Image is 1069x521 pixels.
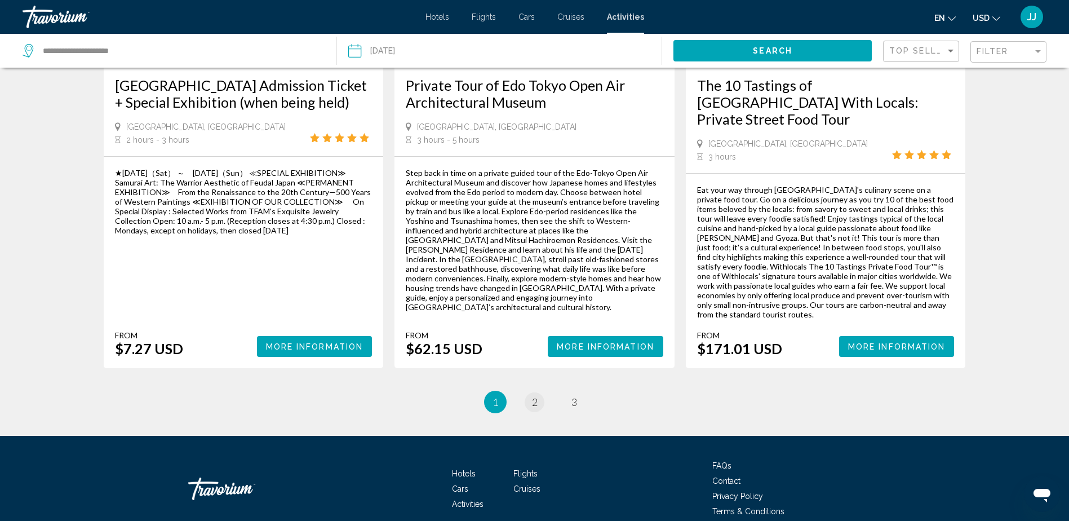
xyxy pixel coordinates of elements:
div: $171.01 USD [697,340,782,357]
a: Cruises [557,12,584,21]
div: ★[DATE]（Sat） ～ [DATE]（Sun） ≪SPECIAL EXHIBITION≫ Samurai Art: The Warrior Aesthetic of Feudal Japa... [115,168,372,235]
span: 3 [571,396,577,408]
a: [GEOGRAPHIC_DATA] Admission Ticket + Special Exhibition (when being held) [115,77,372,111]
div: Step back in time on a private guided tour of the Edo-Tokyo Open Air Architectural Museum and dis... [406,168,663,312]
iframe: Button to launch messaging window [1024,476,1060,512]
span: [GEOGRAPHIC_DATA], [GEOGRAPHIC_DATA] [708,139,868,148]
span: More Information [266,342,363,351]
span: 3 hours - 5 hours [417,135,480,144]
a: Hotels [425,12,449,21]
button: Search [673,40,872,61]
span: [GEOGRAPHIC_DATA], [GEOGRAPHIC_DATA] [417,122,576,131]
a: Cruises [513,484,540,493]
a: Flights [513,469,538,478]
span: Top Sellers [889,46,955,55]
button: More Information [257,336,372,357]
a: Private Tour of Edo Tokyo Open Air Architectural Museum [406,77,663,111]
div: From [115,330,183,340]
a: Cars [518,12,535,21]
button: Date: Aug 30, 2025 [348,34,662,68]
a: FAQs [712,461,731,470]
span: 2 hours - 3 hours [126,135,189,144]
button: More Information [839,336,955,357]
a: Travorium [23,6,414,28]
span: en [934,14,945,23]
div: Eat your way through [GEOGRAPHIC_DATA]'s culinary scene on a private food tour. Go on a delicious... [697,185,955,319]
a: Activities [452,500,484,509]
span: More Information [557,342,654,351]
a: Hotels [452,469,476,478]
span: 1 [493,396,498,408]
span: [GEOGRAPHIC_DATA], [GEOGRAPHIC_DATA] [126,122,286,131]
mat-select: Sort by [889,47,956,56]
a: Activities [607,12,644,21]
div: $62.15 USD [406,340,482,357]
a: Travorium [188,472,301,506]
a: Contact [712,476,740,485]
span: USD [973,14,990,23]
a: The 10 Tastings of [GEOGRAPHIC_DATA] With Locals: Private Street Food Tour [697,77,955,127]
span: More Information [848,342,946,351]
span: JJ [1027,11,1036,23]
div: From [406,330,482,340]
button: More Information [548,336,663,357]
span: 3 hours [708,152,736,161]
div: From [697,330,782,340]
button: Change language [934,10,956,26]
button: Filter [970,41,1046,64]
button: User Menu [1017,5,1046,29]
a: Cars [452,484,468,493]
span: Search [753,47,792,56]
a: Terms & Conditions [712,507,784,516]
span: 2 [532,396,538,408]
span: Filter [977,47,1009,56]
div: $7.27 USD [115,340,183,357]
a: Privacy Policy [712,492,763,501]
button: Change currency [973,10,1000,26]
a: Flights [472,12,496,21]
ul: Pagination [104,391,966,413]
